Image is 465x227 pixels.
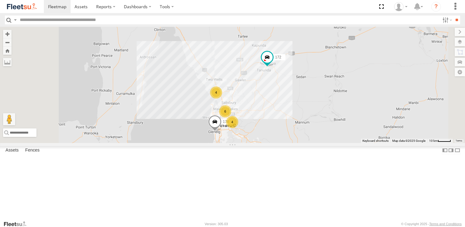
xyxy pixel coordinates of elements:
[22,146,43,155] label: Fences
[3,38,12,47] button: Zoom out
[456,139,462,142] a: Terms
[427,139,453,143] button: Map Scale: 10 km per 40 pixels
[392,2,410,11] div: Arb Quin
[392,139,425,142] span: Map data ©2025 Google
[3,221,31,227] a: Visit our Website
[219,105,231,117] div: 6
[431,2,441,12] i: ?
[429,139,438,142] span: 10 km
[455,68,465,76] label: Map Settings
[223,120,229,124] span: 178
[210,86,222,99] div: 4
[275,55,281,59] span: 172
[440,16,453,24] label: Search Filter Options
[3,47,12,55] button: Zoom Home
[442,146,448,155] label: Dock Summary Table to the Left
[454,146,460,155] label: Hide Summary Table
[429,222,462,226] a: Terms and Conditions
[205,222,228,226] div: Version: 305.03
[448,146,454,155] label: Dock Summary Table to the Right
[13,16,18,24] label: Search Query
[362,139,389,143] button: Keyboard shortcuts
[3,113,15,125] button: Drag Pegman onto the map to open Street View
[2,146,22,155] label: Assets
[401,222,462,226] div: © Copyright 2025 -
[3,58,12,66] label: Measure
[226,116,238,128] div: 4
[6,2,38,11] img: fleetsu-logo-horizontal.svg
[3,30,12,38] button: Zoom in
